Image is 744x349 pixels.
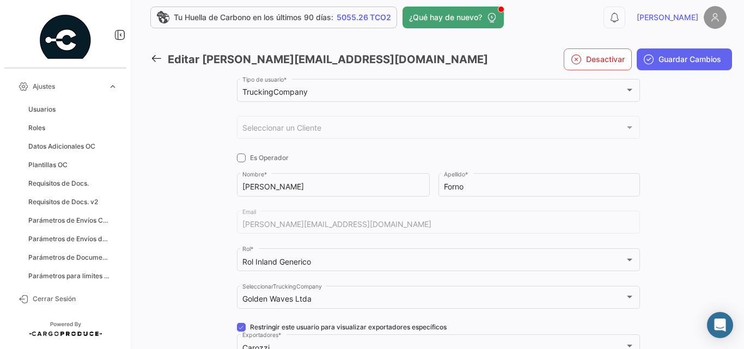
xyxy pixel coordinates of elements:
a: Parámetros de Envíos de Cargas Terrestres [24,231,122,247]
span: Roles [28,123,45,133]
a: Usuarios [24,101,122,118]
div: Abrir Intercom Messenger [707,312,733,338]
a: Requisitos de Docs. v2 [24,194,122,210]
mat-select-trigger: Rol Inland Generico [242,257,311,266]
span: [PERSON_NAME] [637,12,698,23]
img: powered-by.png [38,13,93,68]
span: Parámetros para limites sensores [28,271,111,281]
span: Tu Huella de Carbono en los últimos 90 días: [174,12,333,23]
span: Ajustes [33,82,103,91]
span: Seleccionar un Cliente [242,125,625,134]
a: Parámetros de Documentos [24,249,122,266]
span: Usuarios [28,105,56,114]
a: Datos Adicionales OC [24,138,122,155]
span: Es Operador [250,153,289,163]
a: Tu Huella de Carbono en los últimos 90 días:5055.26 TCO2 [150,7,397,28]
span: Parámetros de Envíos Cargas Marítimas [28,216,111,225]
button: ¿Qué hay de nuevo? [403,7,504,28]
mat-select-trigger: Golden Waves Ltda [242,294,312,303]
mat-select-trigger: TruckingCompany [242,87,308,96]
a: Parámetros para limites sensores [24,268,122,284]
a: Plantillas OC [24,157,122,173]
span: Plantillas OC [28,160,68,170]
a: Parámetros de Envíos Cargas Marítimas [24,212,122,229]
span: Parámetros de Envíos de Cargas Terrestres [28,234,111,244]
span: expand_more [108,82,118,91]
span: ¿Qué hay de nuevo? [409,12,482,23]
h3: Editar [PERSON_NAME][EMAIL_ADDRESS][DOMAIN_NAME] [168,52,488,68]
span: Requisitos de Docs. v2 [28,197,98,207]
button: Guardar Cambios [637,48,732,70]
a: Roles [24,120,122,136]
span: Guardar Cambios [658,54,721,65]
img: placeholder-user.png [704,6,727,29]
span: 5055.26 TCO2 [337,12,391,23]
span: Requisitos de Docs. [28,179,89,188]
button: Desactivar [564,48,632,70]
span: Datos Adicionales OC [28,142,95,151]
a: Requisitos de Docs. [24,175,122,192]
span: Parámetros de Documentos [28,253,111,262]
span: Cerrar Sesión [33,294,118,304]
span: Restringir este usuario para visualizar exportadores específicos [250,322,447,332]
